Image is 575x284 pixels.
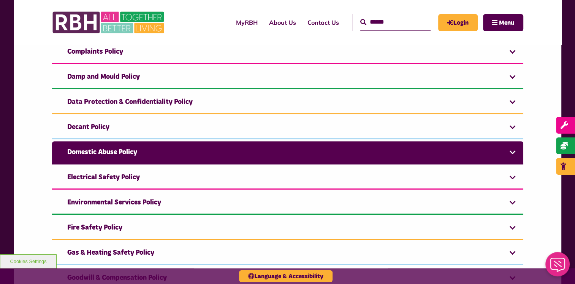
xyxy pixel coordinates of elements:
a: Damp and Mould Policy [52,66,523,89]
a: Fire Safety Policy [52,217,523,240]
a: MyRBH [230,12,263,33]
a: Data Protection & Confidentiality Policy [52,91,523,114]
a: Environmental Services Policy [52,191,523,215]
a: About Us [263,12,302,33]
a: Gas & Heating Safety Policy [52,242,523,265]
a: Contact Us [302,12,345,33]
button: Language & Accessibility [239,270,333,282]
a: Electrical Safety Policy [52,166,523,190]
input: Search [360,14,431,30]
a: MyRBH [438,14,478,31]
img: RBH [52,8,166,37]
button: Navigation [483,14,523,31]
span: Menu [499,20,514,26]
a: Domestic Abuse Policy [52,141,523,164]
a: Decant Policy [52,116,523,139]
a: Complaints Policy [52,41,523,64]
iframe: Netcall Web Assistant for live chat [541,250,575,284]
